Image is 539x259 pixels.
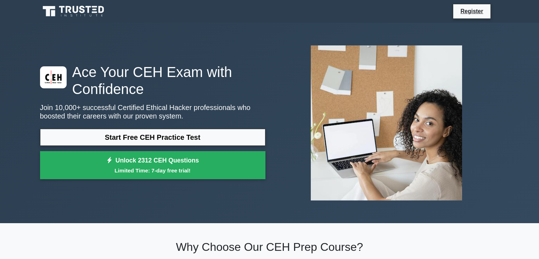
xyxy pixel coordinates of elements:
[40,64,265,98] h1: Ace Your CEH Exam with Confidence
[40,103,265,120] p: Join 10,000+ successful Certified Ethical Hacker professionals who boosted their careers with our...
[40,151,265,180] a: Unlock 2312 CEH QuestionsLimited Time: 7-day free trial!
[456,7,487,16] a: Register
[49,166,257,175] small: Limited Time: 7-day free trial!
[40,240,499,254] h2: Why Choose Our CEH Prep Course?
[40,129,265,146] a: Start Free CEH Practice Test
